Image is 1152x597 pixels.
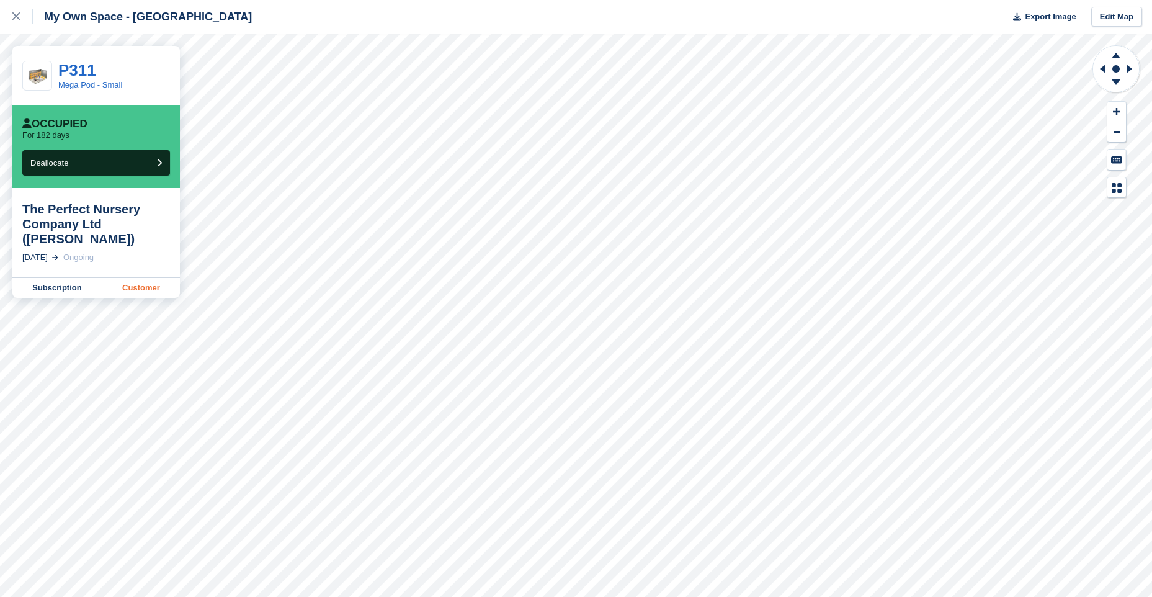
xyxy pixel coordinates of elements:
[23,61,51,90] img: medium%20storage.png
[22,150,170,176] button: Deallocate
[22,118,87,130] div: Occupied
[22,202,170,246] div: The Perfect Nursery Company Ltd ([PERSON_NAME])
[1025,11,1076,23] span: Export Image
[52,255,58,260] img: arrow-right-light-icn-cde0832a797a2874e46488d9cf13f60e5c3a73dbe684e267c42b8395dfbc2abf.svg
[30,158,68,168] span: Deallocate
[1107,102,1126,122] button: Zoom In
[1006,7,1076,27] button: Export Image
[1107,122,1126,143] button: Zoom Out
[102,278,180,298] a: Customer
[33,9,252,24] div: My Own Space - [GEOGRAPHIC_DATA]
[22,130,69,140] p: For 182 days
[58,61,96,79] a: P311
[1107,150,1126,170] button: Keyboard Shortcuts
[63,251,94,264] div: Ongoing
[12,278,102,298] a: Subscription
[58,80,122,89] a: Mega Pod - Small
[1091,7,1142,27] a: Edit Map
[1107,177,1126,198] button: Map Legend
[22,251,48,264] div: [DATE]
